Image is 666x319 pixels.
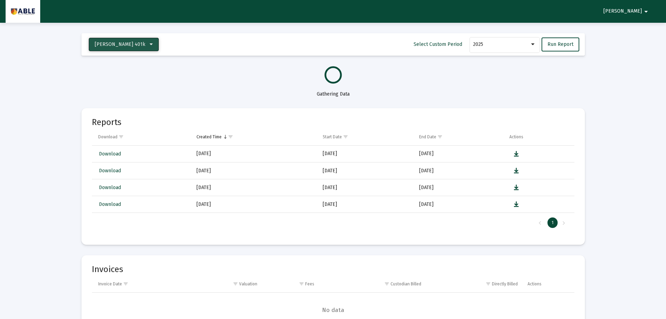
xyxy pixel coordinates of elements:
[184,276,262,292] td: Column Valuation
[196,201,313,208] div: [DATE]
[528,281,542,287] div: Actions
[437,134,443,139] span: Show filter options for column 'End Date'
[262,276,320,292] td: Column Fees
[523,276,574,292] td: Column Actions
[92,119,121,126] mat-card-title: Reports
[192,129,318,145] td: Column Created Time
[318,146,414,162] td: [DATE]
[384,281,389,286] span: Show filter options for column 'Custodian Billed'
[233,281,238,286] span: Show filter options for column 'Valuation'
[318,162,414,179] td: [DATE]
[11,5,35,19] img: Dashboard
[305,281,314,287] div: Fees
[603,8,642,14] span: [PERSON_NAME]
[504,129,574,145] td: Column Actions
[119,134,124,139] span: Show filter options for column 'Download'
[318,179,414,196] td: [DATE]
[414,179,504,196] td: [DATE]
[92,266,123,273] mat-card-title: Invoices
[547,41,573,47] span: Run Report
[486,281,491,286] span: Show filter options for column 'Directly Billed'
[92,276,184,292] td: Column Invoice Date
[534,217,546,228] div: Previous Page
[318,196,414,213] td: [DATE]
[81,84,585,98] div: Gathering Data
[595,4,659,18] button: [PERSON_NAME]
[98,134,117,140] div: Download
[98,281,122,287] div: Invoice Date
[123,281,128,286] span: Show filter options for column 'Invoice Date'
[92,306,574,314] span: No data
[92,213,574,233] div: Page Navigation
[414,196,504,213] td: [DATE]
[92,129,192,145] td: Column Download
[542,37,579,51] button: Run Report
[414,129,504,145] td: Column End Date
[642,5,650,19] mat-icon: arrow_drop_down
[492,281,518,287] div: Directly Billed
[99,185,121,190] span: Download
[426,276,523,292] td: Column Directly Billed
[323,134,342,140] div: Start Date
[319,276,426,292] td: Column Custodian Billed
[414,162,504,179] td: [DATE]
[473,41,483,47] span: 2025
[196,167,313,174] div: [DATE]
[228,134,233,139] span: Show filter options for column 'Created Time'
[414,146,504,162] td: [DATE]
[343,134,348,139] span: Show filter options for column 'Start Date'
[92,129,574,233] div: Data grid
[99,201,121,207] span: Download
[196,184,313,191] div: [DATE]
[239,281,257,287] div: Valuation
[509,134,523,140] div: Actions
[196,134,222,140] div: Created Time
[391,281,421,287] div: Custodian Billed
[99,168,121,174] span: Download
[196,150,313,157] div: [DATE]
[547,217,558,228] div: Page 1
[89,38,159,51] button: [PERSON_NAME] 401k
[414,41,462,47] span: Select Custom Period
[318,129,414,145] td: Column Start Date
[99,151,121,157] span: Download
[95,41,145,47] span: [PERSON_NAME] 401k
[299,281,304,286] span: Show filter options for column 'Fees'
[558,217,570,228] div: Next Page
[419,134,436,140] div: End Date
